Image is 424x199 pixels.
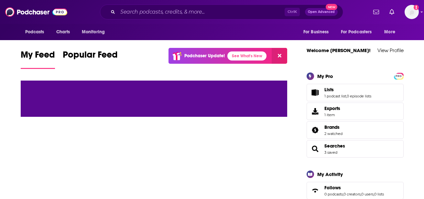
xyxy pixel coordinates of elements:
a: Brands [309,126,322,135]
button: Open AdvancedNew [305,8,338,16]
a: Show notifications dropdown [371,6,382,17]
span: Follows [324,185,341,191]
span: More [384,28,395,37]
a: See What's New [227,51,266,61]
span: Lists [307,84,404,101]
span: Ctrl K [285,8,300,16]
span: Exports [309,107,322,116]
a: 2 watched [324,131,342,136]
a: 1 podcast list [324,94,346,98]
button: open menu [337,26,381,38]
img: User Profile [405,5,419,19]
span: Brands [307,121,404,139]
img: Podchaser - Follow, Share and Rate Podcasts [5,6,67,18]
a: Charts [52,26,74,38]
a: Follows [309,186,322,195]
a: 0 lists [374,192,384,196]
button: open menu [380,26,403,38]
a: Brands [324,124,342,130]
button: open menu [77,26,113,38]
span: , [361,192,361,196]
svg: Add a profile image [414,5,419,10]
button: Show profile menu [405,5,419,19]
span: For Podcasters [341,28,372,37]
span: My Feed [21,49,55,64]
a: Welcome [PERSON_NAME]! [307,47,371,53]
a: My Feed [21,49,55,69]
span: Exports [324,105,340,111]
div: My Pro [317,73,333,79]
a: Follows [324,185,384,191]
a: 0 podcasts [324,192,343,196]
a: Lists [324,87,371,93]
span: Monitoring [82,28,105,37]
a: PRO [395,73,403,78]
button: open menu [299,26,337,38]
span: For Business [303,28,329,37]
span: Lists [324,87,334,93]
span: PRO [395,74,403,79]
a: Show notifications dropdown [387,6,397,17]
span: Open Advanced [308,10,335,14]
a: Searches [309,144,322,153]
p: Podchaser Update! [184,53,225,59]
a: 3 saved [324,150,337,155]
div: Search podcasts, credits, & more... [100,5,343,19]
span: Logged in as khileman [405,5,419,19]
a: Exports [307,103,404,120]
a: Searches [324,143,345,149]
a: View Profile [377,47,404,53]
span: 1 item [324,113,340,117]
a: 0 episode lists [347,94,371,98]
span: Searches [307,140,404,158]
a: 0 creators [343,192,361,196]
span: Charts [56,28,70,37]
span: Popular Feed [63,49,118,64]
a: 0 users [361,192,374,196]
span: , [346,94,347,98]
div: My Activity [317,171,343,177]
button: open menu [21,26,53,38]
span: , [374,192,374,196]
a: Lists [309,88,322,97]
input: Search podcasts, credits, & more... [118,7,285,17]
span: New [326,4,337,10]
span: Brands [324,124,340,130]
span: Podcasts [25,28,44,37]
a: Popular Feed [63,49,118,69]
